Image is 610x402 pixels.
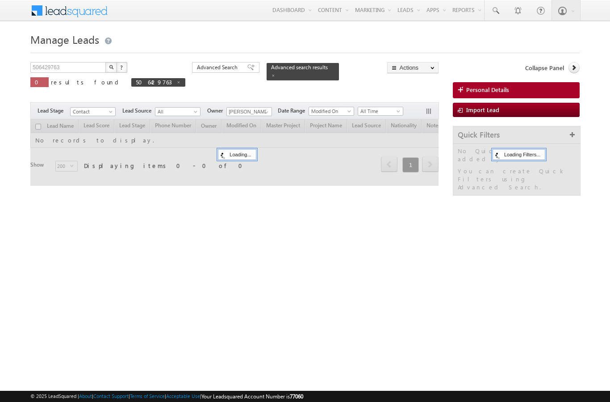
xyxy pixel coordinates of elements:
span: Lead Stage [38,107,70,115]
span: Collapse Panel [525,64,564,72]
a: Contact Support [93,393,129,399]
span: Manage Leads [30,32,99,46]
a: Modified On [309,107,354,116]
a: All [155,107,201,116]
span: Date Range [278,107,309,115]
span: 77060 [290,393,303,400]
a: Acceptable Use [166,393,200,399]
span: Lead Source [122,107,155,115]
img: Search [109,65,113,69]
button: Actions [387,62,439,73]
span: 0 [35,78,44,86]
button: ? [117,62,127,73]
span: © 2025 LeadSquared | | | | | [30,392,303,401]
span: Your Leadsquared Account Number is [201,393,303,400]
span: Personal Details [466,86,509,94]
div: Loading... [218,149,256,160]
span: Import Lead [466,106,499,113]
div: Loading Filters... [493,149,545,160]
span: All [155,108,198,116]
span: All Time [358,107,401,115]
input: Type to Search [226,107,272,116]
a: Show All Items [260,108,271,117]
a: Terms of Service [130,393,165,399]
a: Contact [70,107,116,116]
span: ? [120,63,124,71]
span: Modified On [309,107,351,115]
a: Personal Details [453,82,580,98]
span: Advanced search results [271,64,328,71]
span: 506429763 [136,78,172,86]
a: All Time [358,107,403,116]
span: Contact [71,108,113,116]
a: About [79,393,92,399]
span: Advanced Search [197,63,240,71]
span: Owner [207,107,226,115]
span: results found [51,78,122,86]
